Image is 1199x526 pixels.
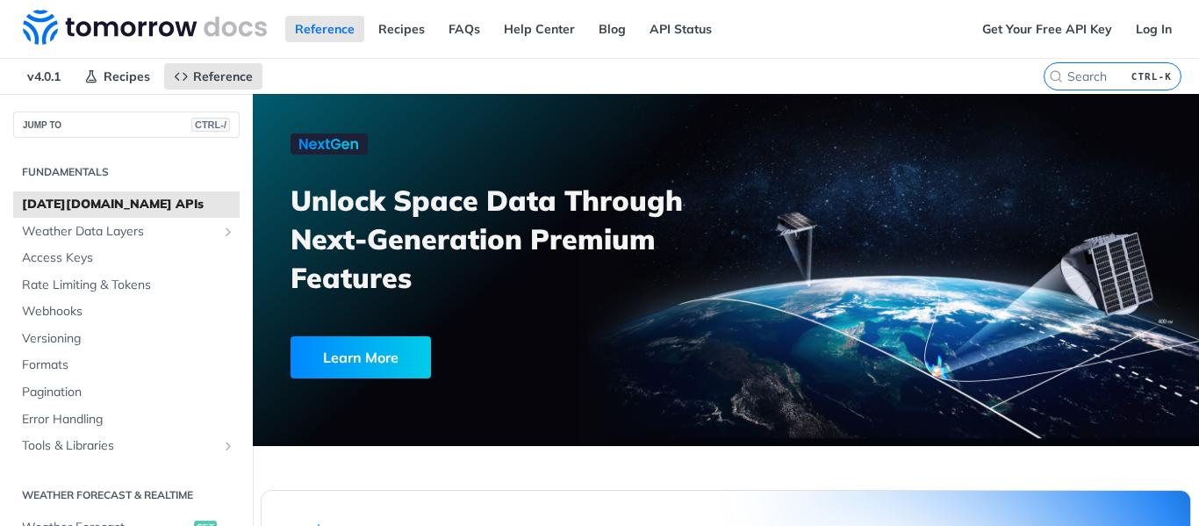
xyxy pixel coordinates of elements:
[291,336,431,378] div: Learn More
[22,196,235,213] span: [DATE][DOMAIN_NAME] APIs
[191,118,230,132] span: CTRL-/
[13,164,240,180] h2: Fundamentals
[13,191,240,218] a: [DATE][DOMAIN_NAME] APIs
[291,133,368,155] img: NextGen
[1049,69,1063,83] svg: Search
[291,336,654,378] a: Learn More
[221,439,235,453] button: Show subpages for Tools & Libraries
[22,223,217,241] span: Weather Data Layers
[640,16,722,42] a: API Status
[164,63,262,90] a: Reference
[22,437,217,455] span: Tools & Libraries
[13,352,240,378] a: Formats
[221,225,235,239] button: Show subpages for Weather Data Layers
[13,433,240,459] a: Tools & LibrariesShow subpages for Tools & Libraries
[1127,68,1176,85] kbd: CTRL-K
[104,68,150,84] span: Recipes
[13,326,240,352] a: Versioning
[22,303,235,321] span: Webhooks
[369,16,434,42] a: Recipes
[494,16,585,42] a: Help Center
[13,299,240,325] a: Webhooks
[13,379,240,406] a: Pagination
[13,245,240,271] a: Access Keys
[13,112,240,138] button: JUMP TOCTRL-/
[13,407,240,433] a: Error Handling
[193,68,253,84] span: Reference
[13,487,240,503] h2: Weather Forecast & realtime
[22,411,235,429] span: Error Handling
[22,330,235,348] span: Versioning
[22,249,235,267] span: Access Keys
[1126,16,1181,42] a: Log In
[439,16,490,42] a: FAQs
[13,272,240,299] a: Rate Limiting & Tokens
[18,63,70,90] span: v4.0.1
[13,219,240,245] a: Weather Data LayersShow subpages for Weather Data Layers
[22,357,235,374] span: Formats
[75,63,160,90] a: Recipes
[973,16,1122,42] a: Get Your Free API Key
[22,384,235,401] span: Pagination
[589,16,635,42] a: Blog
[22,277,235,294] span: Rate Limiting & Tokens
[23,10,267,45] img: Tomorrow.io Weather API Docs
[291,181,745,297] h3: Unlock Space Data Through Next-Generation Premium Features
[285,16,364,42] a: Reference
